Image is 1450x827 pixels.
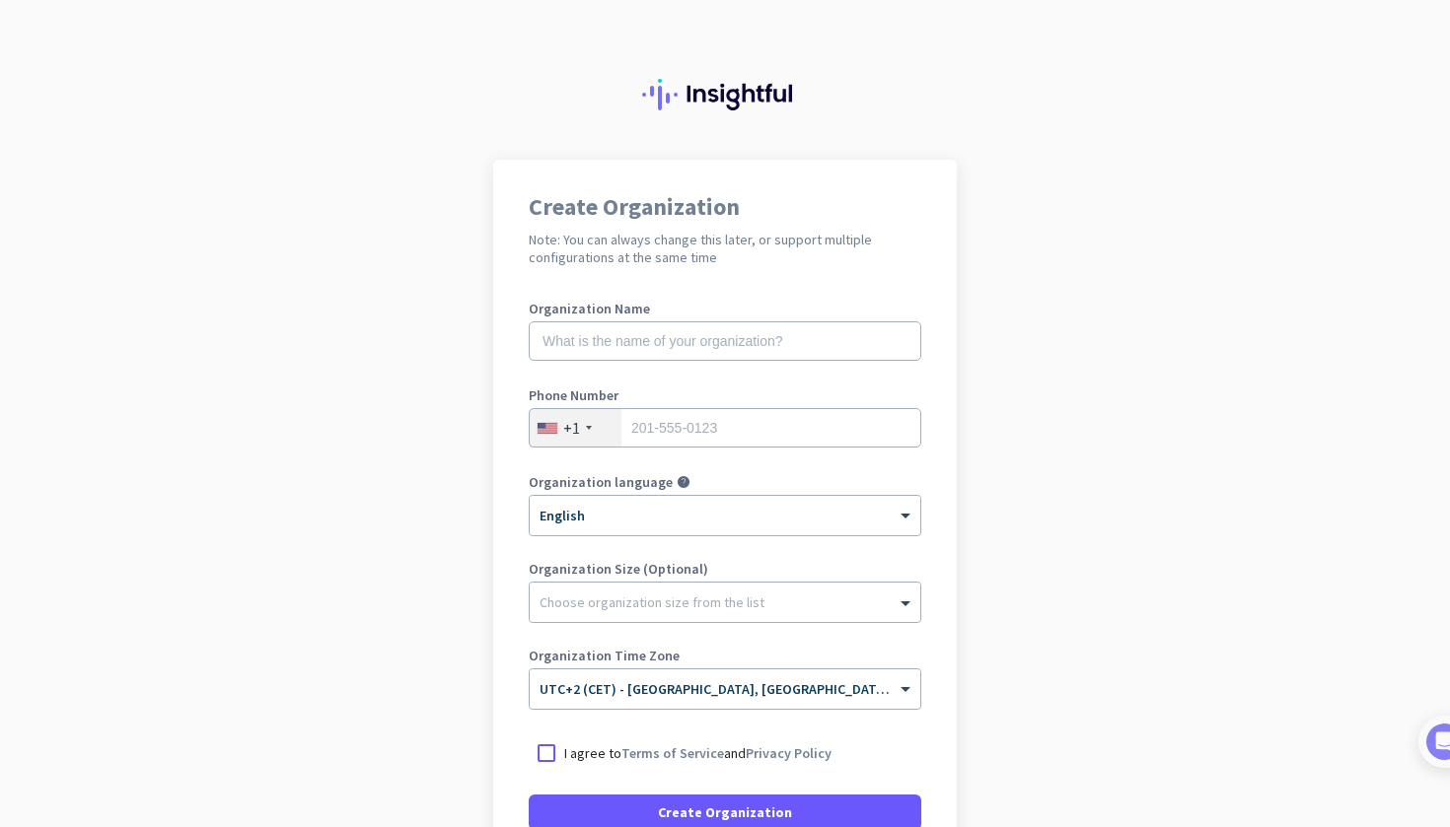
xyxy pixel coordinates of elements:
span: Create Organization [658,802,792,822]
h2: Note: You can always change this later, or support multiple configurations at the same time [529,231,921,266]
h1: Create Organization [529,195,921,219]
p: I agree to and [564,743,832,763]
input: What is the name of your organization? [529,321,921,361]
a: Privacy Policy [746,744,832,762]
label: Organization Time Zone [529,649,921,662]
label: Organization Size (Optional) [529,562,921,576]
label: Organization language [529,475,673,489]
label: Organization Name [529,302,921,315]
label: Phone Number [529,388,921,402]
img: Insightful [642,79,808,110]
i: help [677,475,690,489]
input: 201-555-0123 [529,408,921,448]
div: +1 [563,418,580,438]
a: Terms of Service [621,744,724,762]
